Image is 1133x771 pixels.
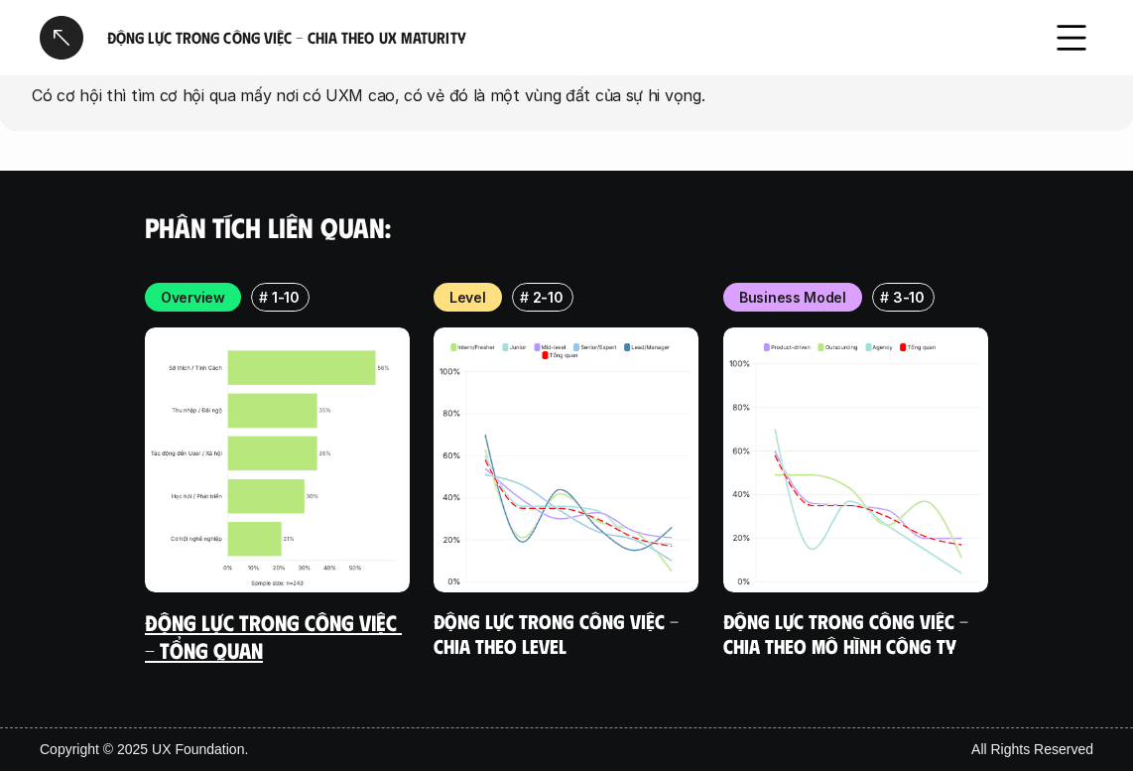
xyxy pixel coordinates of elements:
[879,290,888,305] h6: #
[259,290,268,305] h6: #
[145,210,988,244] h4: Phân tích liên quan:
[161,287,225,308] p: Overview
[107,28,1026,49] h6: Động lực trong công việc - Chia theo UX Maturity
[32,83,1101,107] p: Có cơ hội thì tìm cơ hội qua mấy nơi có UXM cao, có vẻ đó là một vùng đất của sự hi vọng.
[520,290,529,305] h6: #
[893,287,925,308] p: 3-10
[739,287,846,308] p: Business Model
[145,609,402,663] a: Động lực trong công việc - Tổng quan
[449,287,486,308] p: Level
[434,609,684,659] a: Động lực trong công việc - Chia theo Level
[272,287,300,308] p: 1-10
[723,609,973,659] a: Động lực trong công việc - Chia theo mô hình công ty
[533,287,564,308] p: 2-10
[40,739,248,760] p: Copyright © 2025 UX Foundation.
[971,739,1093,760] p: All Rights Reserved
